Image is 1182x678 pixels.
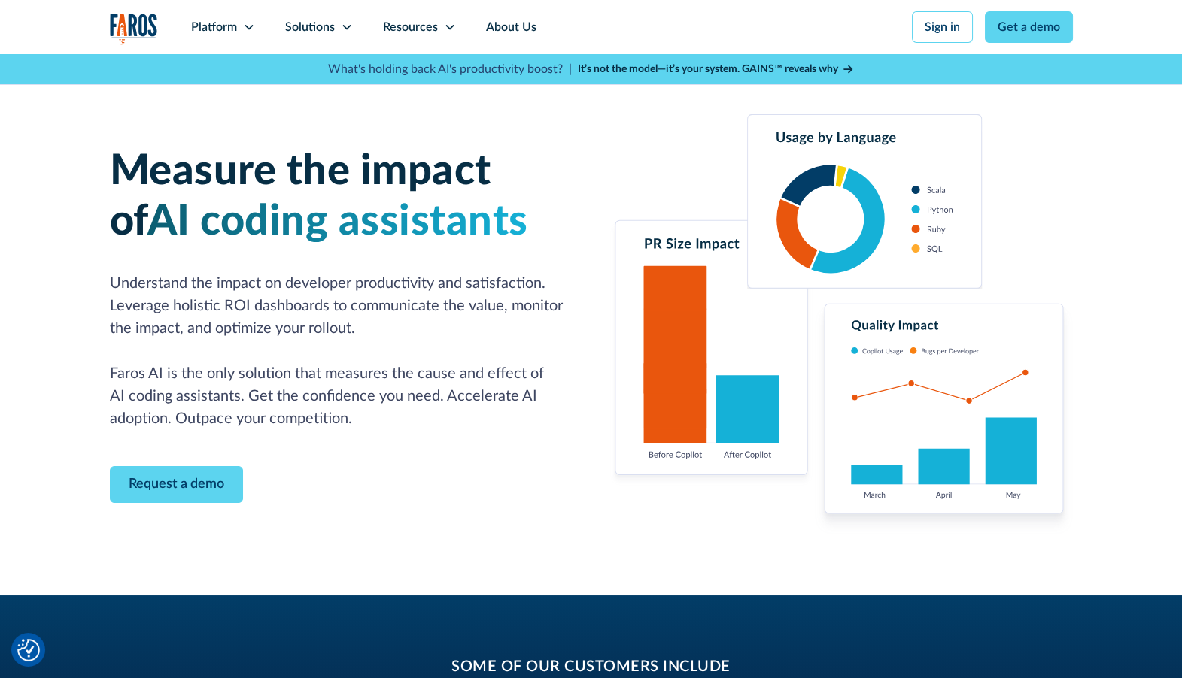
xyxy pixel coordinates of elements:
strong: It’s not the model—it’s your system. GAINS™ reveals why [578,64,838,74]
h2: some of our customers include [230,655,953,678]
div: Resources [383,18,438,36]
p: What's holding back AI's productivity boost? | [328,60,572,78]
span: AI coding assistants [147,201,528,243]
h1: Measure the impact of [110,147,573,247]
a: Sign in [912,11,973,43]
button: Cookie Settings [17,639,40,661]
div: Platform [191,18,237,36]
img: Charts tracking GitHub Copilot's usage and impact on velocity and quality [609,114,1073,535]
div: Solutions [285,18,335,36]
a: Get a demo [985,11,1073,43]
img: Revisit consent button [17,639,40,661]
p: Understand the impact on developer productivity and satisfaction. Leverage holistic ROI dashboard... [110,272,573,430]
a: Contact Modal [110,466,243,503]
a: home [110,14,158,44]
a: It’s not the model—it’s your system. GAINS™ reveals why [578,62,855,77]
img: Logo of the analytics and reporting company Faros. [110,14,158,44]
